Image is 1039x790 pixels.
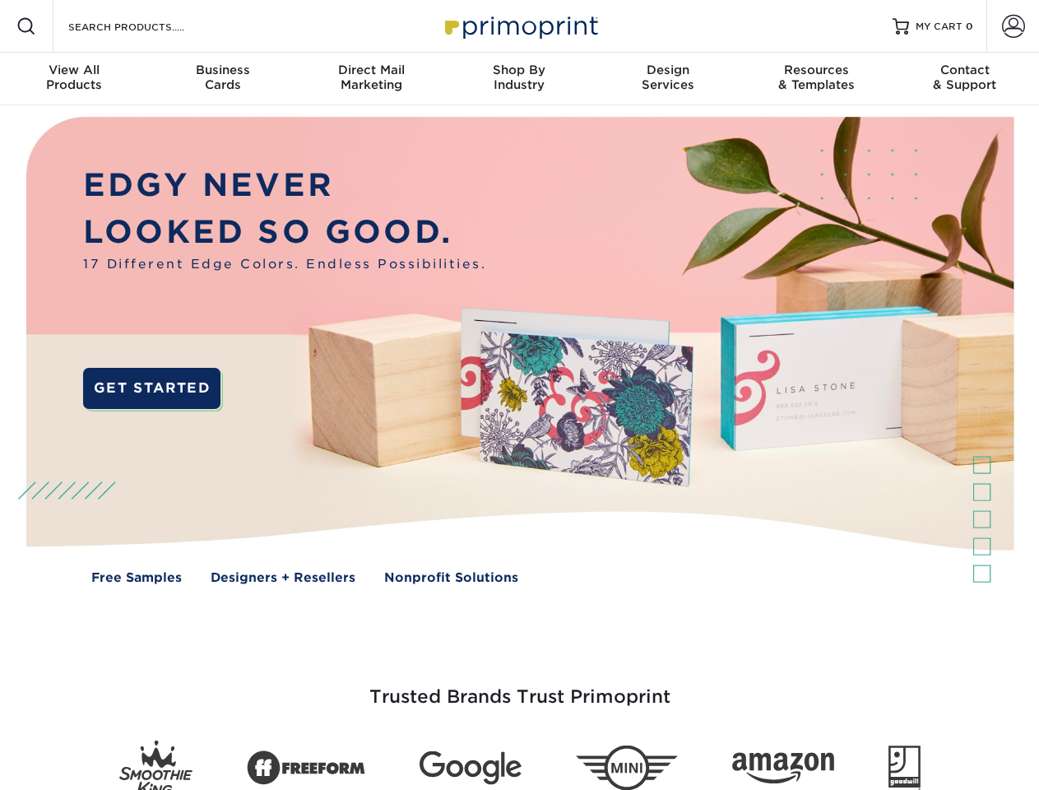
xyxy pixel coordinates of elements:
span: Resources [742,63,890,77]
span: Design [594,63,742,77]
span: 17 Different Edge Colors. Endless Possibilities. [83,255,486,274]
span: MY CART [916,20,962,34]
h3: Trusted Brands Trust Primoprint [39,647,1001,727]
img: Primoprint [438,8,602,44]
a: Nonprofit Solutions [384,569,518,588]
a: Free Samples [91,569,182,588]
a: GET STARTED [83,368,220,409]
a: Contact& Support [891,53,1039,105]
a: Direct MailMarketing [297,53,445,105]
img: Amazon [732,753,834,784]
div: Cards [148,63,296,92]
a: DesignServices [594,53,742,105]
span: Shop By [445,63,593,77]
span: Business [148,63,296,77]
span: Direct Mail [297,63,445,77]
div: Industry [445,63,593,92]
span: 0 [966,21,973,32]
img: Goodwill [888,746,921,790]
div: Services [594,63,742,92]
p: EDGY NEVER [83,162,486,209]
input: SEARCH PRODUCTS..... [67,16,227,36]
a: Resources& Templates [742,53,890,105]
a: Shop ByIndustry [445,53,593,105]
a: Designers + Resellers [211,569,355,588]
a: BusinessCards [148,53,296,105]
div: & Templates [742,63,890,92]
span: Contact [891,63,1039,77]
div: Marketing [297,63,445,92]
p: LOOKED SO GOOD. [83,209,486,256]
img: Google [420,751,522,785]
div: & Support [891,63,1039,92]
